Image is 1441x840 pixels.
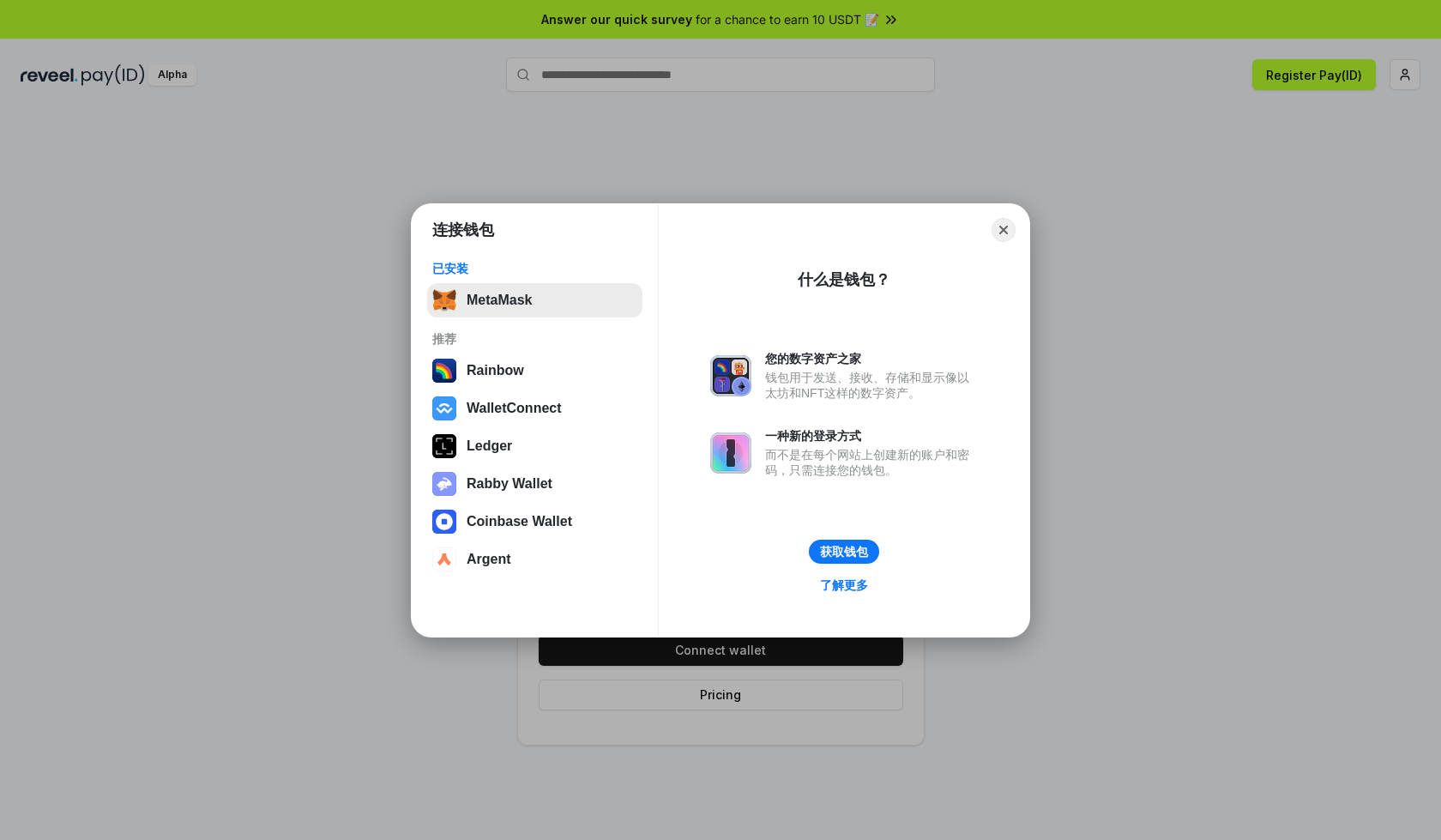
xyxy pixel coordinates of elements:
[710,355,751,396] img: svg+xml,%3Csvg%20xmlns%3D%22http%3A%2F%2Fwww.w3.org%2F2000%2Fsvg%22%20fill%3D%22none%22%20viewBox...
[467,401,562,416] div: WalletConnect
[432,261,637,276] div: 已安装
[432,220,494,240] h1: 连接钱包
[432,547,456,571] img: svg+xml,%3Csvg%20width%3D%2228%22%20height%3D%2228%22%20viewBox%3D%220%200%2028%2028%22%20fill%3D...
[467,293,532,308] div: MetaMask
[765,428,978,444] div: 一种新的登录方式
[467,438,512,454] div: Ledger
[710,432,751,474] img: svg+xml,%3Csvg%20xmlns%3D%22http%3A%2F%2Fwww.w3.org%2F2000%2Fsvg%22%20fill%3D%22none%22%20viewBox...
[432,396,456,420] img: svg+xml,%3Csvg%20width%3D%2228%22%20height%3D%2228%22%20viewBox%3D%220%200%2028%2028%22%20fill%3D...
[809,540,879,564] button: 获取钱包
[427,542,642,577] button: Argent
[432,359,456,383] img: svg+xml,%3Csvg%20width%3D%22120%22%20height%3D%22120%22%20viewBox%3D%220%200%20120%20120%22%20fil...
[427,505,642,539] button: Coinbase Wallet
[427,429,642,463] button: Ledger
[765,447,978,478] div: 而不是在每个网站上创建新的账户和密码，只需连接您的钱包。
[467,514,572,529] div: Coinbase Wallet
[820,544,868,559] div: 获取钱包
[427,283,642,317] button: MetaMask
[427,354,642,388] button: Rainbow
[810,574,878,596] a: 了解更多
[432,331,637,347] div: 推荐
[427,391,642,426] button: WalletConnect
[467,476,552,492] div: Rabby Wallet
[432,472,456,496] img: svg+xml,%3Csvg%20xmlns%3D%22http%3A%2F%2Fwww.w3.org%2F2000%2Fsvg%22%20fill%3D%22none%22%20viewBox...
[427,467,642,501] button: Rabby Wallet
[467,363,524,378] div: Rainbow
[432,510,456,534] img: svg+xml,%3Csvg%20width%3D%2228%22%20height%3D%2228%22%20viewBox%3D%220%200%2028%2028%22%20fill%3D...
[432,288,456,312] img: svg+xml,%3Csvg%20fill%3D%22none%22%20height%3D%2233%22%20viewBox%3D%220%200%2035%2033%22%20width%...
[798,269,890,290] div: 什么是钱包？
[820,577,868,593] div: 了解更多
[992,218,1016,242] button: Close
[432,434,456,458] img: svg+xml,%3Csvg%20xmlns%3D%22http%3A%2F%2Fwww.w3.org%2F2000%2Fsvg%22%20width%3D%2228%22%20height%3...
[467,552,511,567] div: Argent
[765,370,978,401] div: 钱包用于发送、接收、存储和显示像以太坊和NFT这样的数字资产。
[765,351,978,366] div: 您的数字资产之家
